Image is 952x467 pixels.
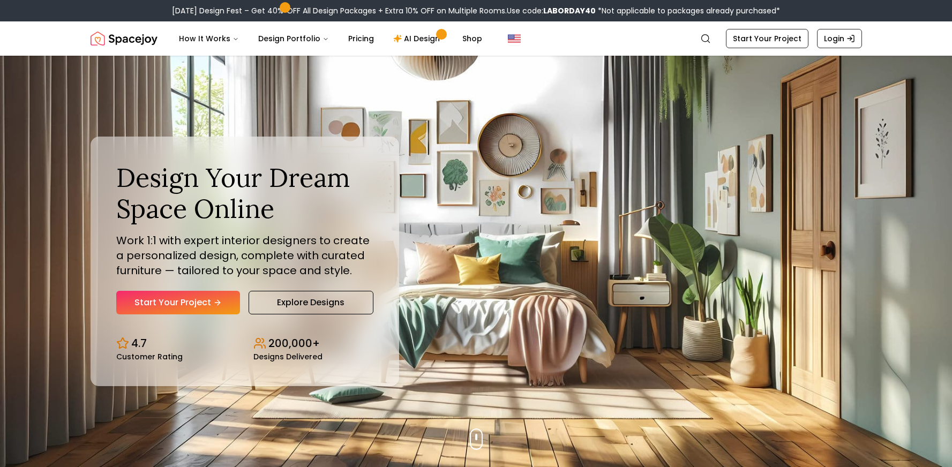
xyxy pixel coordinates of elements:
[116,327,373,360] div: Design stats
[250,28,338,49] button: Design Portfolio
[268,336,320,351] p: 200,000+
[116,162,373,224] h1: Design Your Dream Space Online
[249,291,373,314] a: Explore Designs
[172,5,780,16] div: [DATE] Design Fest – Get 40% OFF All Design Packages + Extra 10% OFF on Multiple Rooms.
[116,233,373,278] p: Work 1:1 with expert interior designers to create a personalized design, complete with curated fu...
[385,28,452,49] a: AI Design
[253,353,323,360] small: Designs Delivered
[817,29,862,48] a: Login
[454,28,491,49] a: Shop
[340,28,383,49] a: Pricing
[116,353,183,360] small: Customer Rating
[170,28,491,49] nav: Main
[508,32,521,45] img: United States
[507,5,596,16] span: Use code:
[131,336,147,351] p: 4.7
[91,28,158,49] img: Spacejoy Logo
[543,5,596,16] b: LABORDAY40
[726,29,808,48] a: Start Your Project
[91,28,158,49] a: Spacejoy
[116,291,240,314] a: Start Your Project
[596,5,780,16] span: *Not applicable to packages already purchased*
[91,21,862,56] nav: Global
[170,28,248,49] button: How It Works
